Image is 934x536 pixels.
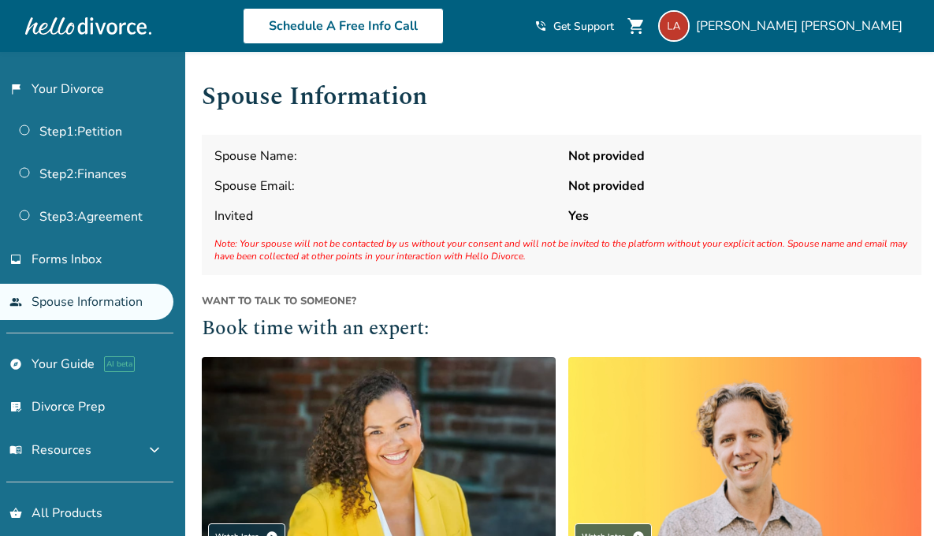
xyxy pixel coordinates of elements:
strong: Not provided [568,177,910,195]
span: Invited [214,207,556,225]
span: Forms Inbox [32,251,102,268]
span: AI beta [104,356,135,372]
strong: Not provided [568,147,910,165]
span: Get Support [553,19,614,34]
span: menu_book [9,444,22,456]
span: [PERSON_NAME] [PERSON_NAME] [696,17,909,35]
span: Want to talk to someone? [202,294,921,308]
a: Schedule A Free Info Call [243,8,444,44]
h1: Spouse Information [202,77,921,116]
h2: Book time with an expert: [202,315,921,344]
span: phone_in_talk [534,20,547,32]
span: explore [9,358,22,370]
img: lorrialmaguer@gmail.com [658,10,690,42]
span: Spouse Email: [214,177,556,195]
span: shopping_basket [9,507,22,519]
strong: Yes [568,207,910,225]
span: shopping_cart [627,17,646,35]
span: flag_2 [9,83,22,95]
span: Spouse Name: [214,147,556,165]
a: phone_in_talkGet Support [534,19,614,34]
span: Note: Your spouse will not be contacted by us without your consent and will not be invited to the... [214,237,909,262]
span: people [9,296,22,308]
span: list_alt_check [9,400,22,413]
span: Resources [9,441,91,459]
span: inbox [9,253,22,266]
iframe: Chat Widget [855,460,934,536]
span: expand_more [145,441,164,460]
